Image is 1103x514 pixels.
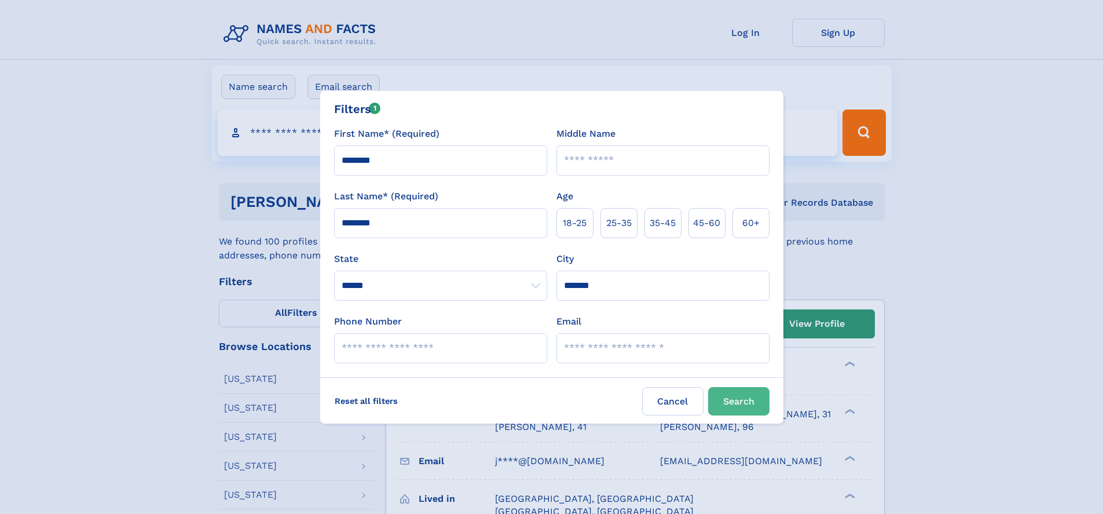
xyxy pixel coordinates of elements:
label: First Name* (Required) [334,127,439,141]
span: 18‑25 [563,216,587,230]
label: Age [556,189,573,203]
label: Cancel [642,387,703,415]
label: State [334,252,547,266]
span: 45‑60 [693,216,720,230]
label: Reset all filters [327,387,405,415]
span: 35‑45 [650,216,676,230]
div: Filters [334,100,381,118]
span: 60+ [742,216,760,230]
label: Email [556,315,581,329]
span: 25‑35 [606,216,632,230]
label: Middle Name [556,127,615,141]
label: City [556,252,574,266]
label: Last Name* (Required) [334,189,438,203]
button: Search [708,387,769,415]
label: Phone Number [334,315,402,329]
